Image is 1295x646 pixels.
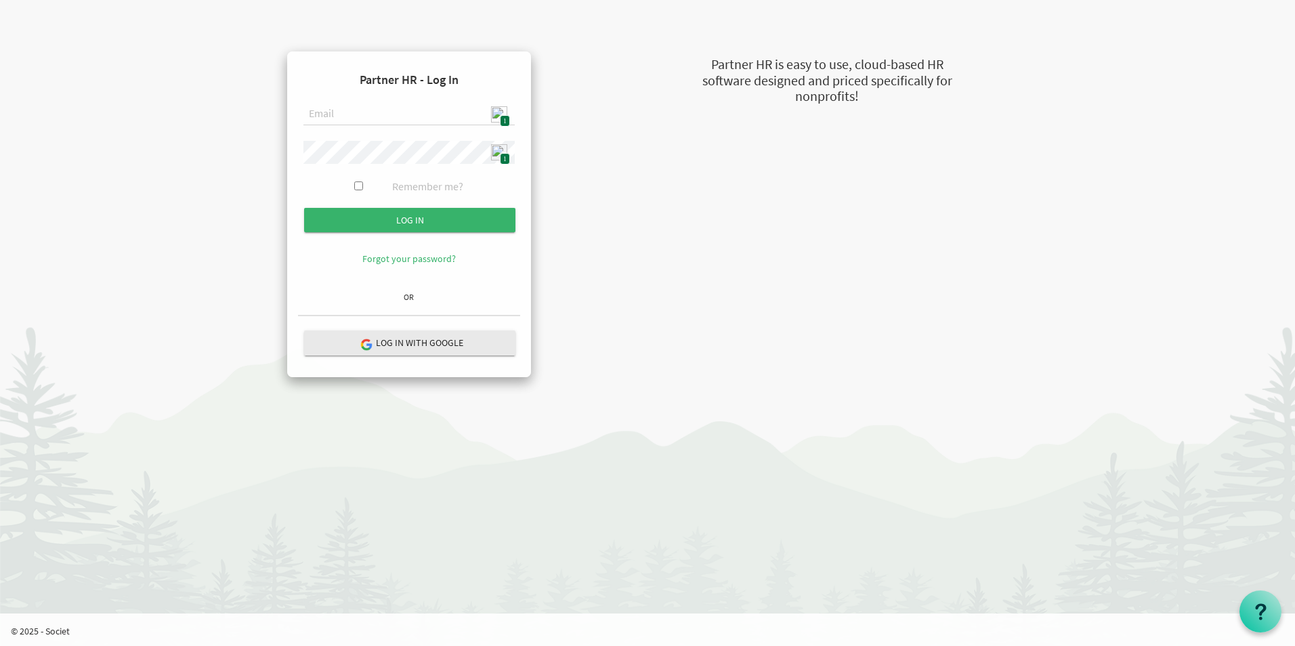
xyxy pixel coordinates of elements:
button: Log in with Google [304,330,515,356]
h6: OR [298,293,520,301]
img: npw-badge-icon.svg [491,106,507,123]
input: Email [303,103,515,126]
img: google-logo.png [360,338,372,350]
input: Log in [304,208,515,232]
div: software designed and priced specifically for [634,71,1020,91]
span: 1 [500,115,510,127]
label: Remember me? [392,179,463,194]
div: Partner HR is easy to use, cloud-based HR [634,55,1020,74]
a: Forgot your password? [362,253,456,265]
span: 1 [500,153,510,165]
h4: Partner HR - Log In [298,62,520,98]
p: © 2025 - Societ [11,624,1295,638]
img: npw-badge-icon.svg [491,144,507,160]
div: nonprofits! [634,87,1020,106]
